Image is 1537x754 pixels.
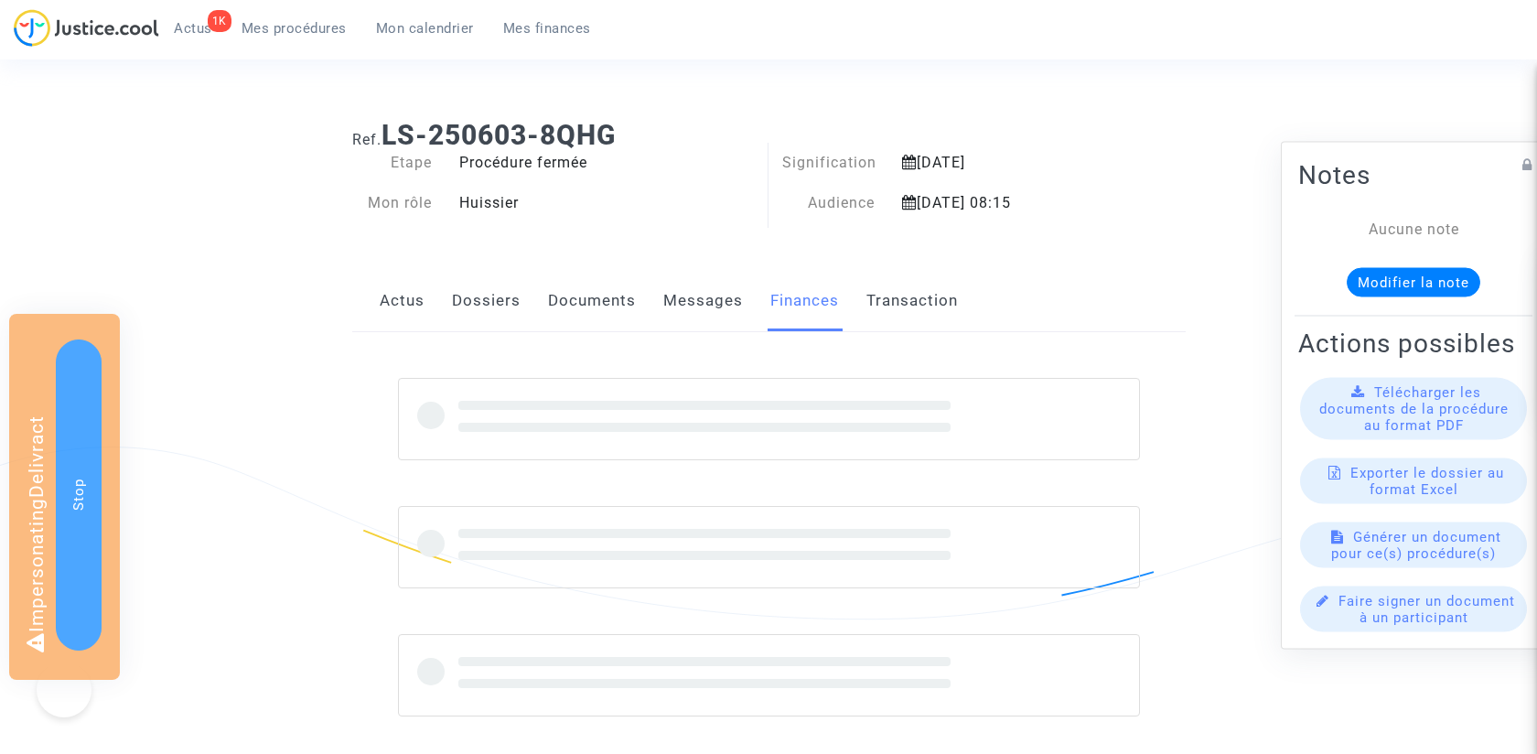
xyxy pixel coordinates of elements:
[70,479,87,511] span: Stop
[548,271,636,331] a: Documents
[663,271,743,331] a: Messages
[159,15,227,42] a: 1KActus
[9,314,120,680] div: Impersonating
[174,20,212,37] span: Actus
[380,271,425,331] a: Actus
[446,192,768,214] div: Huissier
[888,152,1127,174] div: [DATE]
[1347,268,1480,297] button: Modifier la note
[37,662,91,717] iframe: Help Scout Beacon - Open
[1350,465,1504,498] span: Exporter le dossier au format Excel
[14,9,159,47] img: jc-logo.svg
[770,271,839,331] a: Finances
[339,192,446,214] div: Mon rôle
[352,131,382,148] span: Ref.
[866,271,958,331] a: Transaction
[56,339,102,651] button: Stop
[768,152,888,174] div: Signification
[446,152,768,174] div: Procédure fermée
[768,192,888,214] div: Audience
[452,271,521,331] a: Dossiers
[888,192,1127,214] div: [DATE] 08:15
[242,20,347,37] span: Mes procédures
[376,20,474,37] span: Mon calendrier
[489,15,606,42] a: Mes finances
[1298,328,1529,360] h2: Actions possibles
[382,119,616,151] b: LS-250603-8QHG
[1319,384,1509,434] span: Télécharger les documents de la procédure au format PDF
[361,15,489,42] a: Mon calendrier
[339,152,446,174] div: Etape
[1331,529,1501,562] span: Générer un document pour ce(s) procédure(s)
[208,10,231,32] div: 1K
[227,15,361,42] a: Mes procédures
[1326,219,1501,241] div: Aucune note
[503,20,591,37] span: Mes finances
[1298,159,1529,191] h2: Notes
[1338,593,1515,626] span: Faire signer un document à un participant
